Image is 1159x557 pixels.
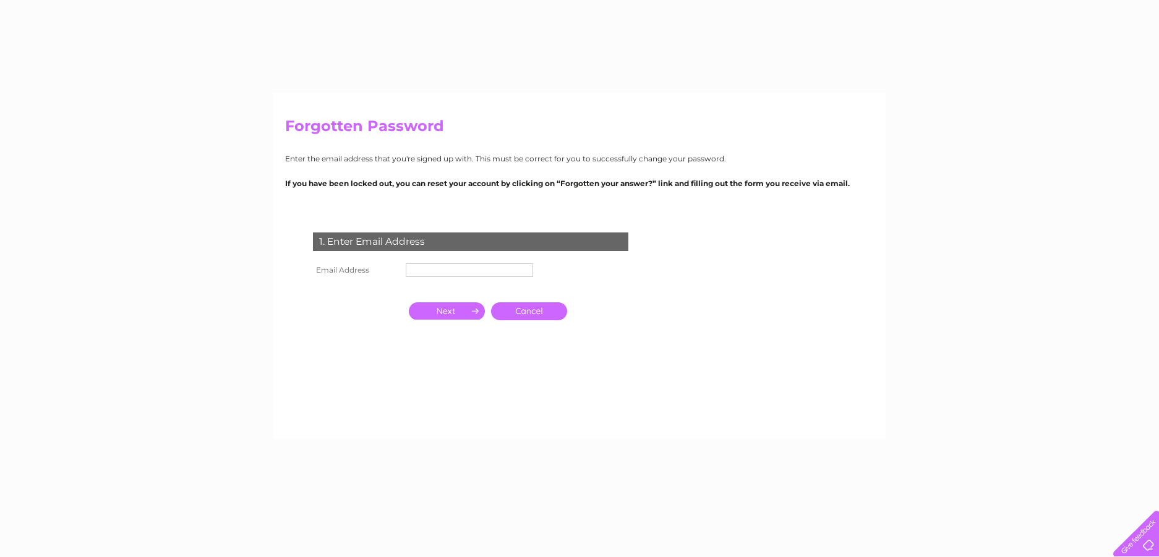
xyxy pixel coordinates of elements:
h2: Forgotten Password [285,117,874,141]
p: Enter the email address that you're signed up with. This must be correct for you to successfully ... [285,153,874,164]
p: If you have been locked out, you can reset your account by clicking on “Forgotten your answer?” l... [285,177,874,189]
th: Email Address [310,260,403,280]
div: 1. Enter Email Address [313,232,628,251]
a: Cancel [491,302,567,320]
